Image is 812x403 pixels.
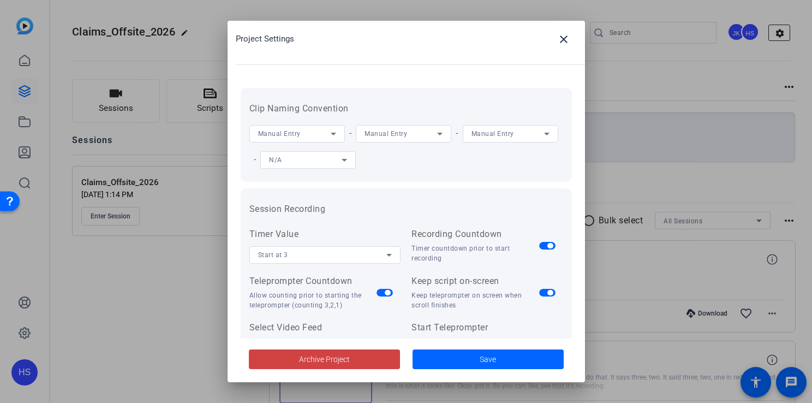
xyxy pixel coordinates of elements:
[249,349,400,369] button: Archive Project
[411,275,539,288] div: Keep script on-screen
[258,130,301,138] span: Manual Entry
[299,354,350,365] span: Archive Project
[236,26,585,52] div: Project Settings
[411,291,539,310] div: Keep teleprompter on screen when scroll finishes
[249,154,261,164] span: -
[411,321,563,334] div: Start Teleprompter
[413,349,564,369] button: Save
[249,203,563,216] h3: Session Recording
[411,228,539,241] div: Recording Countdown
[269,156,282,164] span: N/A
[557,33,570,46] mat-icon: close
[365,130,407,138] span: Manual Entry
[411,244,539,263] div: Timer countdown prior to start recording
[249,291,377,310] div: Allow counting prior to starting the teleprompter (counting 3,2,1)
[258,251,288,259] span: Start at 3
[249,228,401,241] div: Timer Value
[451,128,463,138] span: -
[471,130,514,138] span: Manual Entry
[249,321,401,334] div: Select Video Feed
[249,102,563,115] h3: Clip Naming Convention
[345,128,356,138] span: -
[249,275,377,288] div: Teleprompter Countdown
[480,354,496,365] span: Save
